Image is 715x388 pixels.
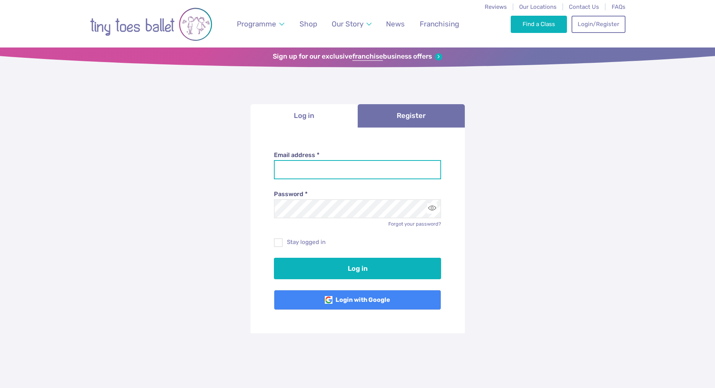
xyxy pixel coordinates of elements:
span: Shop [300,20,317,28]
a: Sign up for our exclusivefranchisebusiness offers [273,52,442,61]
a: FAQs [612,3,625,10]
span: Franchising [420,20,459,28]
label: Password * [274,190,441,198]
a: Reviews [485,3,507,10]
img: tiny toes ballet [90,5,212,44]
label: Stay logged in [274,238,441,246]
button: Log in [274,258,441,279]
span: News [386,20,405,28]
strong: franchise [352,52,383,61]
a: Contact Us [569,3,599,10]
a: Forgot your password? [388,221,441,227]
img: Google Logo [325,296,332,304]
a: Find a Class [511,16,567,33]
a: Register [358,104,465,128]
a: Programme [233,15,288,33]
a: News [383,15,409,33]
a: Our Locations [519,3,557,10]
a: Our Story [328,15,375,33]
span: Our Story [332,20,363,28]
a: Login/Register [572,16,625,33]
div: Log in [251,128,465,334]
a: Franchising [416,15,463,33]
label: Email address * [274,151,441,159]
button: Toggle password visibility [427,203,437,214]
a: Login with Google [274,290,441,310]
a: Shop [296,15,321,33]
span: Programme [237,20,276,28]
